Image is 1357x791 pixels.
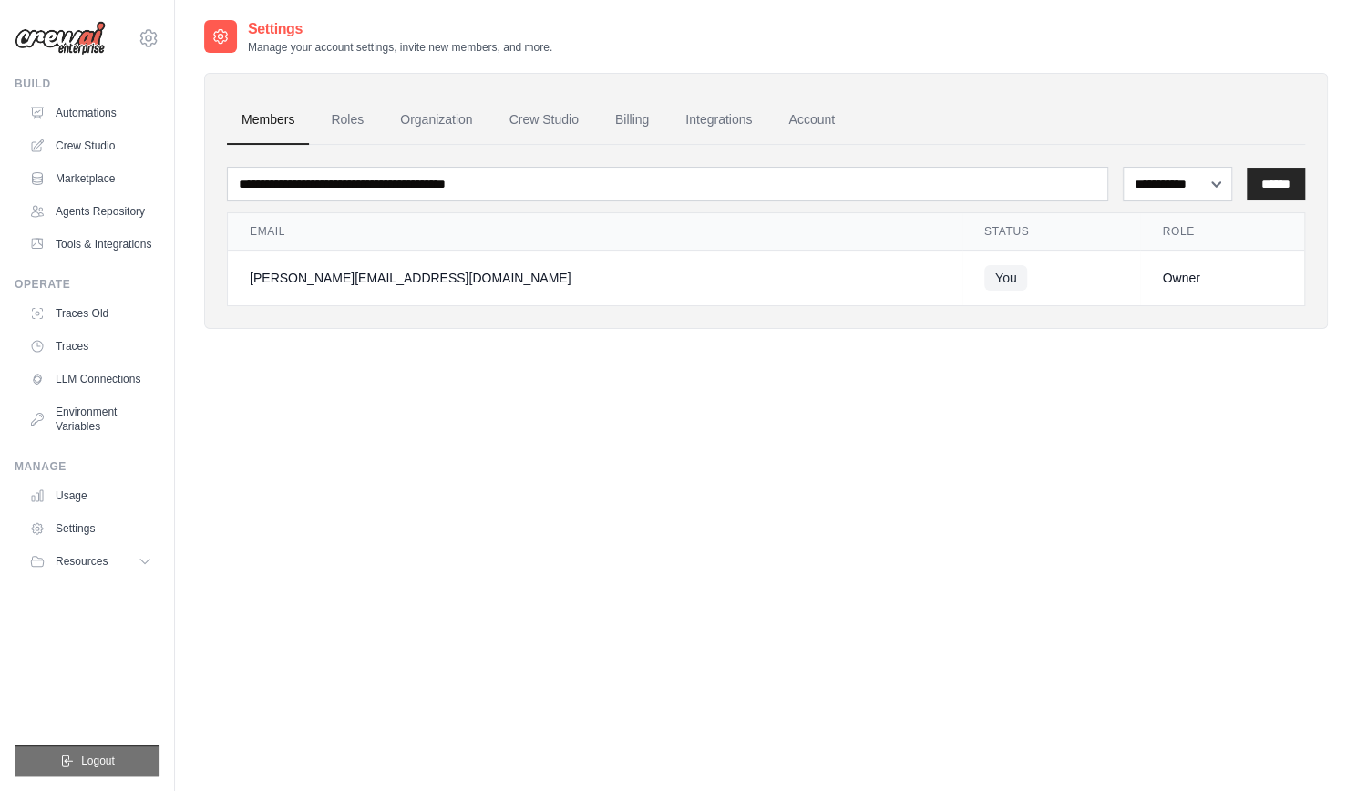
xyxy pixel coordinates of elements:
a: Roles [316,96,378,145]
div: Build [15,77,159,91]
a: Settings [22,514,159,543]
th: Email [228,213,962,251]
button: Logout [15,745,159,776]
h2: Settings [248,18,552,40]
a: Marketplace [22,164,159,193]
div: Owner [1162,269,1282,287]
th: Role [1140,213,1304,251]
a: Crew Studio [495,96,593,145]
a: Automations [22,98,159,128]
div: [PERSON_NAME][EMAIL_ADDRESS][DOMAIN_NAME] [250,269,941,287]
a: Tools & Integrations [22,230,159,259]
th: Status [962,213,1141,251]
a: Traces Old [22,299,159,328]
a: Usage [22,481,159,510]
div: Operate [15,277,159,292]
button: Resources [22,547,159,576]
p: Manage your account settings, invite new members, and more. [248,40,552,55]
a: Account [774,96,849,145]
div: Manage [15,459,159,474]
a: Traces [22,332,159,361]
img: Logo [15,21,106,56]
a: Crew Studio [22,131,159,160]
a: Agents Repository [22,197,159,226]
span: You [984,265,1028,291]
a: Environment Variables [22,397,159,441]
span: Resources [56,554,108,569]
a: LLM Connections [22,365,159,394]
a: Billing [601,96,663,145]
a: Members [227,96,309,145]
span: Logout [81,754,115,768]
a: Integrations [671,96,766,145]
a: Organization [386,96,487,145]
